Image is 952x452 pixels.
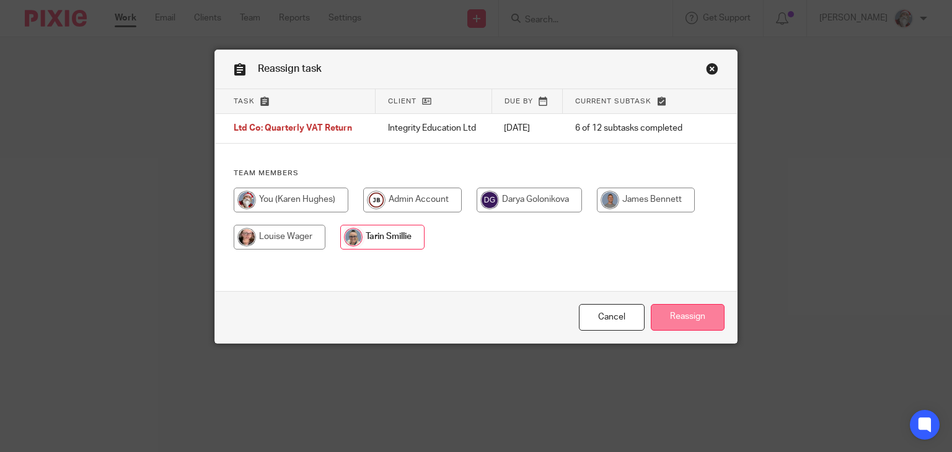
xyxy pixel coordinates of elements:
[505,98,533,105] span: Due by
[388,122,480,134] p: Integrity Education Ltd
[575,98,651,105] span: Current subtask
[388,98,416,105] span: Client
[234,168,719,178] h4: Team members
[234,98,255,105] span: Task
[504,122,550,134] p: [DATE]
[258,64,322,74] span: Reassign task
[651,304,725,331] input: Reassign
[706,63,718,79] a: Close this dialog window
[563,114,699,144] td: 6 of 12 subtasks completed
[234,124,352,133] span: Ltd Co: Quarterly VAT Return
[579,304,645,331] a: Close this dialog window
